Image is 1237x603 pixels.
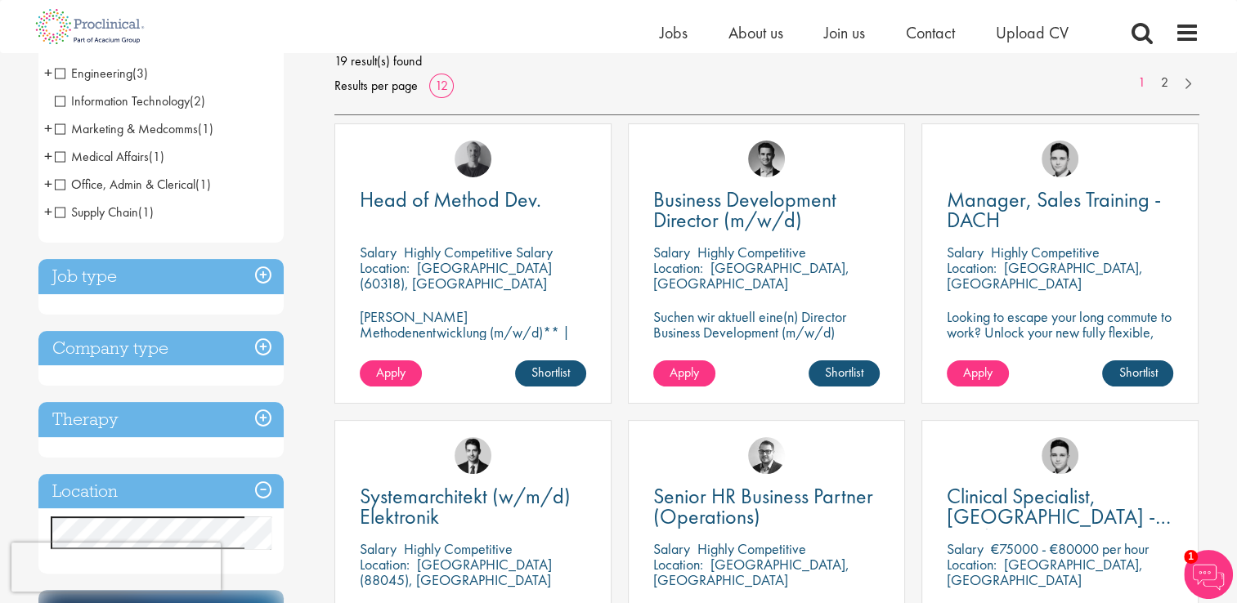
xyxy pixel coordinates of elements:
span: Systemarchitekt (w/m/d) Elektronik [360,482,571,530]
span: Engineering [55,65,132,82]
span: Upload CV [996,22,1069,43]
p: Highly Competitive [991,243,1100,261]
span: (1) [198,120,213,137]
span: Manager, Sales Training - DACH [947,185,1161,234]
a: Shortlist [515,360,586,386]
span: (1) [195,176,211,193]
img: Connor Lynes [1042,141,1078,177]
span: Office, Admin & Clerical [55,176,195,193]
a: Apply [947,360,1009,386]
h3: Therapy [38,402,284,437]
h3: Company type [38,331,284,366]
a: Manager, Sales Training - DACH [947,190,1173,230]
span: Business Development Director (m/w/d) [653,185,836,234]
a: Join us [824,22,865,43]
a: Apply [653,360,715,386]
span: Medical Affairs [55,148,149,165]
span: (2) [190,92,205,109]
span: Location: [653,258,703,277]
span: Supply Chain [55,203,138,221]
span: Head of Method Dev. [360,185,541,213]
span: Engineering [55,65,148,82]
img: Max Slevogt [748,141,785,177]
h3: Job type [38,259,284,294]
span: Apply [376,364,406,381]
span: + [44,116,52,141]
span: Location: [653,555,703,574]
p: [PERSON_NAME] Methodenentwicklung (m/w/d)** | Dauerhaft | Biowissenschaften | [GEOGRAPHIC_DATA] (... [360,309,586,386]
p: [GEOGRAPHIC_DATA] (60318), [GEOGRAPHIC_DATA] [360,258,552,293]
span: Clinical Specialist, [GEOGRAPHIC_DATA] - Cardiac [947,482,1171,551]
a: Systemarchitekt (w/m/d) Elektronik [360,486,586,527]
span: Location: [947,258,997,277]
a: Jobs [660,22,688,43]
span: 19 result(s) found [334,49,1199,74]
a: About us [728,22,783,43]
p: [GEOGRAPHIC_DATA], [GEOGRAPHIC_DATA] [653,258,849,293]
p: Highly Competitive [404,539,513,558]
p: [GEOGRAPHIC_DATA], [GEOGRAPHIC_DATA] [947,555,1143,589]
a: 1 [1130,74,1154,92]
p: Looking to escape your long commute to work? Unlock your new fully flexible, remote working posit... [947,309,1173,371]
a: Apply [360,360,422,386]
a: Contact [906,22,955,43]
img: Thomas Wenig [455,437,491,474]
img: Felix Zimmer [455,141,491,177]
span: + [44,172,52,196]
span: Location: [947,555,997,574]
p: €75000 - €80000 per hour [991,539,1149,558]
iframe: reCAPTCHA [11,543,221,592]
span: Marketing & Medcomms [55,120,213,137]
span: Salary [653,243,690,261]
p: Suchen wir aktuell eine(n) Director Business Development (m/w/d) Standort: [GEOGRAPHIC_DATA] | Mo... [653,309,880,371]
img: Chatbot [1184,550,1233,599]
span: (1) [138,203,154,221]
p: [GEOGRAPHIC_DATA], [GEOGRAPHIC_DATA] [947,258,1143,293]
span: Information Technology [55,92,190,109]
p: [GEOGRAPHIC_DATA], [GEOGRAPHIC_DATA] [653,555,849,589]
a: Head of Method Dev. [360,190,586,210]
span: Location: [360,555,410,574]
a: Senior HR Business Partner (Operations) [653,486,880,527]
span: Supply Chain [55,203,154,221]
a: 12 [429,77,454,94]
span: + [44,60,52,85]
span: Salary [360,243,397,261]
p: Highly Competitive Salary [404,243,553,261]
span: Results per page [334,74,418,98]
span: Location: [360,258,410,277]
span: (3) [132,65,148,82]
span: Salary [360,539,397,558]
span: 1 [1184,550,1198,564]
a: Shortlist [809,360,880,386]
a: 2 [1153,74,1176,92]
p: [GEOGRAPHIC_DATA] (88045), [GEOGRAPHIC_DATA] [360,555,552,589]
p: Highly Competitive [697,243,806,261]
span: Apply [670,364,699,381]
span: Information Technology [55,92,205,109]
span: + [44,199,52,224]
img: Connor Lynes [1042,437,1078,474]
span: Salary [947,243,984,261]
a: Shortlist [1102,360,1173,386]
span: Senior HR Business Partner (Operations) [653,482,873,530]
h3: Location [38,474,284,509]
a: Clinical Specialist, [GEOGRAPHIC_DATA] - Cardiac [947,486,1173,527]
span: Salary [947,539,984,558]
img: Niklas Kaminski [748,437,785,474]
span: Medical Affairs [55,148,164,165]
span: Apply [963,364,993,381]
span: Office, Admin & Clerical [55,176,211,193]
